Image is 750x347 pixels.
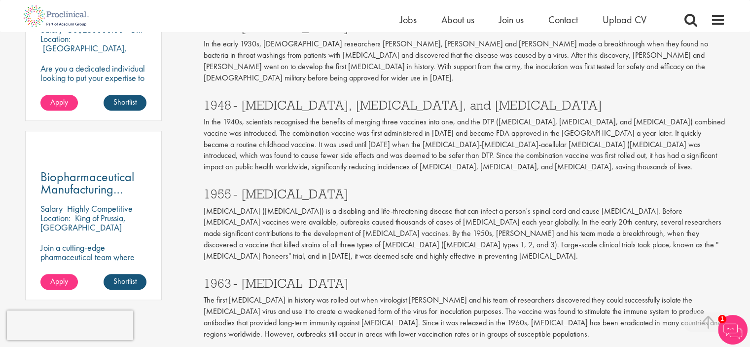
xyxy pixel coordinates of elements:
[40,203,63,214] span: Salary
[204,295,725,340] p: The first [MEDICAL_DATA] in history was rolled out when virologist [PERSON_NAME] and his team of ...
[50,276,68,286] span: Apply
[204,277,725,290] h3: 1963 - [MEDICAL_DATA]
[40,42,127,63] p: [GEOGRAPHIC_DATA], [GEOGRAPHIC_DATA]
[204,206,725,262] p: [MEDICAL_DATA] ([MEDICAL_DATA]) is a disabling and life-threatening disease that can infect a per...
[7,310,133,340] iframe: reCAPTCHA
[499,13,524,26] a: Join us
[204,188,725,200] h3: 1955 - [MEDICAL_DATA]
[548,13,578,26] a: Contact
[718,315,726,323] span: 1
[104,274,146,290] a: Shortlist
[104,95,146,111] a: Shortlist
[204,99,725,112] h3: 1948 - [MEDICAL_DATA], [MEDICAL_DATA], and [MEDICAL_DATA]
[204,39,725,83] p: In the early 1930s, [DEMOGRAPHIC_DATA] researchers [PERSON_NAME], [PERSON_NAME] and [PERSON_NAME]...
[40,95,78,111] a: Apply
[40,212,71,224] span: Location:
[40,212,126,233] p: King of Prussia, [GEOGRAPHIC_DATA]
[718,315,748,345] img: Chatbot
[441,13,474,26] a: About us
[40,274,78,290] a: Apply
[40,64,147,120] p: Are you a dedicated individual looking to put your expertise to work fully flexibly in a remote p...
[40,171,147,195] a: Biopharmaceutical Manufacturing Associate
[204,116,725,173] p: In the 1940s, scientists recognised the benefits of merging three vaccines into one, and the DTP ...
[40,168,134,210] span: Biopharmaceutical Manufacturing Associate
[40,243,147,290] p: Join a cutting-edge pharmaceutical team where your precision and passion for quality will help sh...
[67,203,133,214] p: Highly Competitive
[400,13,417,26] a: Jobs
[40,33,71,44] span: Location:
[603,13,646,26] a: Upload CV
[204,21,725,34] h3: 1938 - [MEDICAL_DATA] virus
[50,97,68,107] span: Apply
